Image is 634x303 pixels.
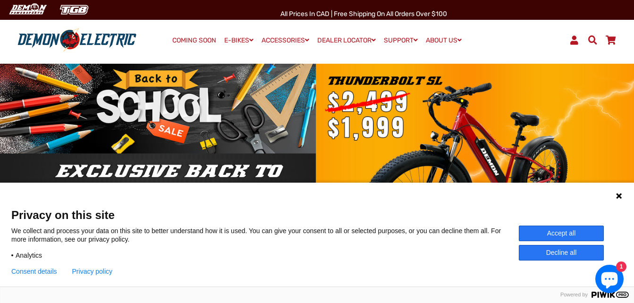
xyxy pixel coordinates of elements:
a: Privacy policy [72,268,113,275]
a: DEALER LOCATOR [314,34,379,47]
button: Consent details [11,268,57,275]
img: Demon Electric [5,2,50,17]
inbox-online-store-chat: Shopify online store chat [592,265,626,295]
a: COMING SOON [169,34,220,47]
a: ACCESSORIES [258,34,313,47]
a: SUPPORT [380,34,421,47]
span: Analytics [16,251,42,260]
a: E-BIKES [221,34,257,47]
span: Powered by [557,292,592,298]
button: Decline all [519,245,604,261]
img: Demon Electric logo [14,28,140,52]
span: All Prices in CAD | Free shipping on all orders over $100 [280,10,447,18]
button: Accept all [519,226,604,241]
a: ABOUT US [423,34,465,47]
span: Privacy on this site [11,208,623,222]
img: TGB Canada [55,2,93,17]
p: We collect and process your data on this site to better understand how it is used. You can give y... [11,227,519,244]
